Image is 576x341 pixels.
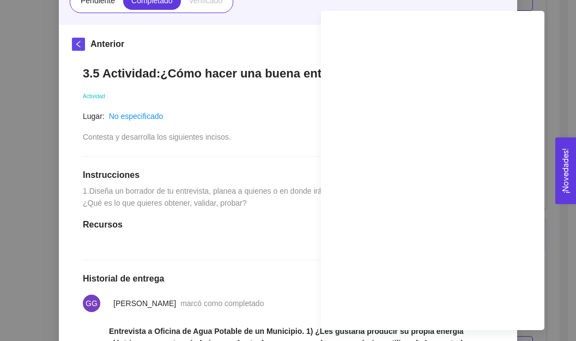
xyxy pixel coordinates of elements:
[90,38,124,51] h5: Anterior
[72,38,85,51] button: left
[72,40,84,48] span: left
[83,219,493,230] h1: Recursos
[113,299,176,308] span: [PERSON_NAME]
[86,295,98,312] span: GG
[109,112,163,121] a: No especificado
[180,299,264,308] span: marcó como completado
[83,170,493,181] h1: Instrucciones
[83,110,105,122] article: Lugar:
[555,137,576,204] button: Close Feedback Widget
[83,66,493,81] h1: 3.5 Actividad:¿Cómo hacer una buena entrevista? ¿Qué preguntar?
[83,133,231,141] span: Contesta y desarrolla los siguientes incisos.
[83,273,493,284] h1: Historial de entrega
[83,93,105,99] span: Actividad
[83,187,374,207] span: 1.Diseña un borrador de tu entrevista, planea a quienes o en donde irás a entrevistar. ¿Qué es lo...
